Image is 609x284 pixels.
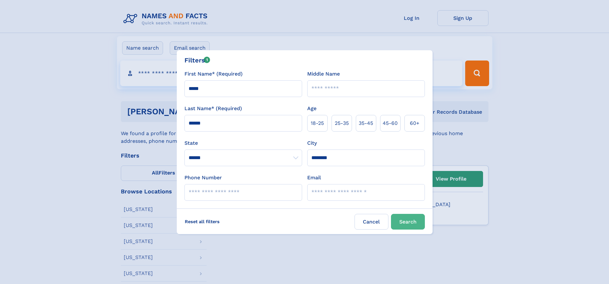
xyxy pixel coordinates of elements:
button: Search [391,214,425,230]
span: 45‑60 [383,119,398,127]
label: Cancel [355,214,388,230]
span: 25‑35 [335,119,349,127]
span: 18‑25 [311,119,324,127]
label: Reset all filters [181,214,224,229]
label: Age [307,105,316,112]
label: State [184,139,302,147]
div: Filters [184,55,210,65]
label: Email [307,174,321,182]
label: Last Name* (Required) [184,105,242,112]
label: Middle Name [307,70,340,78]
span: 35‑45 [359,119,373,127]
label: First Name* (Required) [184,70,243,78]
label: Phone Number [184,174,222,182]
span: 60+ [410,119,419,127]
label: City [307,139,317,147]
